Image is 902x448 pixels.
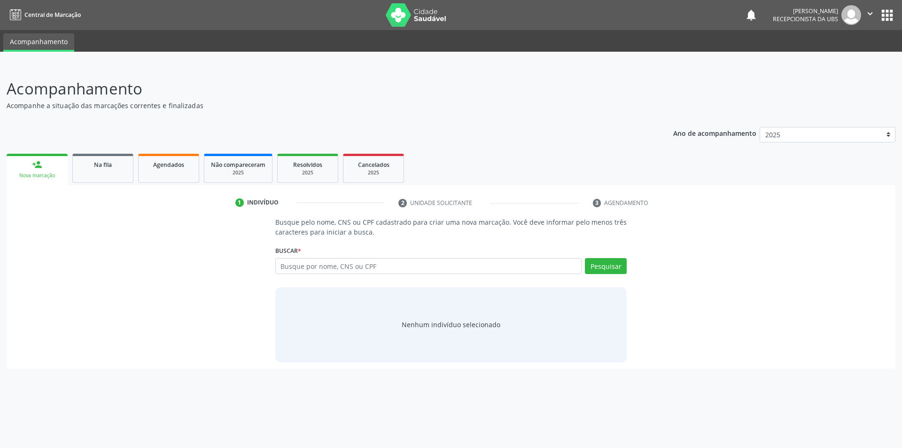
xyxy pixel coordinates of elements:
span: Agendados [153,161,184,169]
div: person_add [32,159,42,170]
div: 2025 [350,169,397,176]
a: Acompanhamento [3,33,74,52]
div: Indivíduo [247,198,279,207]
i:  [865,8,875,19]
div: Nenhum indivíduo selecionado [402,320,500,330]
a: Central de Marcação [7,7,81,23]
span: Resolvidos [293,161,322,169]
span: Cancelados [358,161,389,169]
img: img [841,5,861,25]
div: Nova marcação [13,172,61,179]
p: Acompanhamento [7,77,629,101]
div: 1 [235,198,244,207]
button: Pesquisar [585,258,627,274]
button:  [861,5,879,25]
span: Recepcionista da UBS [773,15,838,23]
span: Central de Marcação [24,11,81,19]
div: 2025 [211,169,265,176]
span: Na fila [94,161,112,169]
p: Acompanhe a situação das marcações correntes e finalizadas [7,101,629,110]
div: 2025 [284,169,331,176]
div: [PERSON_NAME] [773,7,838,15]
input: Busque por nome, CNS ou CPF [275,258,582,274]
label: Buscar [275,244,301,258]
span: Não compareceram [211,161,265,169]
button: apps [879,7,895,24]
p: Busque pelo nome, CNS ou CPF cadastrado para criar uma nova marcação. Você deve informar pelo men... [275,217,627,237]
p: Ano de acompanhamento [673,127,756,139]
button: notifications [745,8,758,22]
